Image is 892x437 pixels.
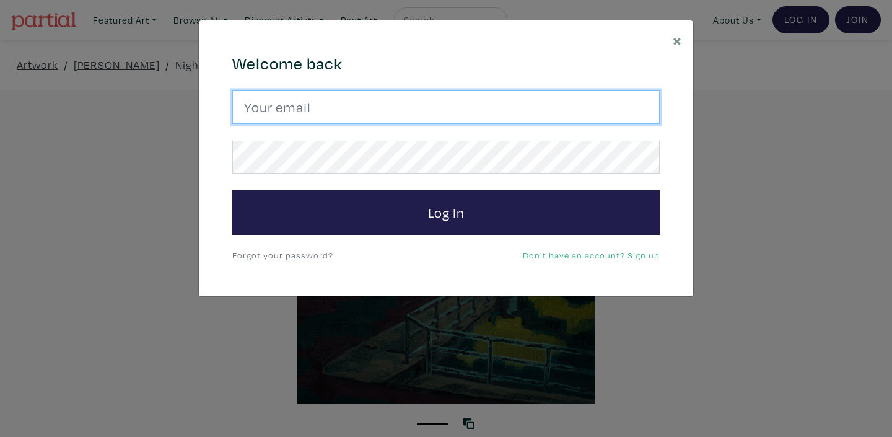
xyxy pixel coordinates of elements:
a: Don't have an account? Sign up [523,249,660,261]
a: Forgot your password? [232,249,333,261]
button: Close [662,20,693,60]
button: Log In [232,190,660,235]
span: × [673,29,682,51]
h4: Welcome back [232,54,660,74]
input: Your email [232,90,660,124]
